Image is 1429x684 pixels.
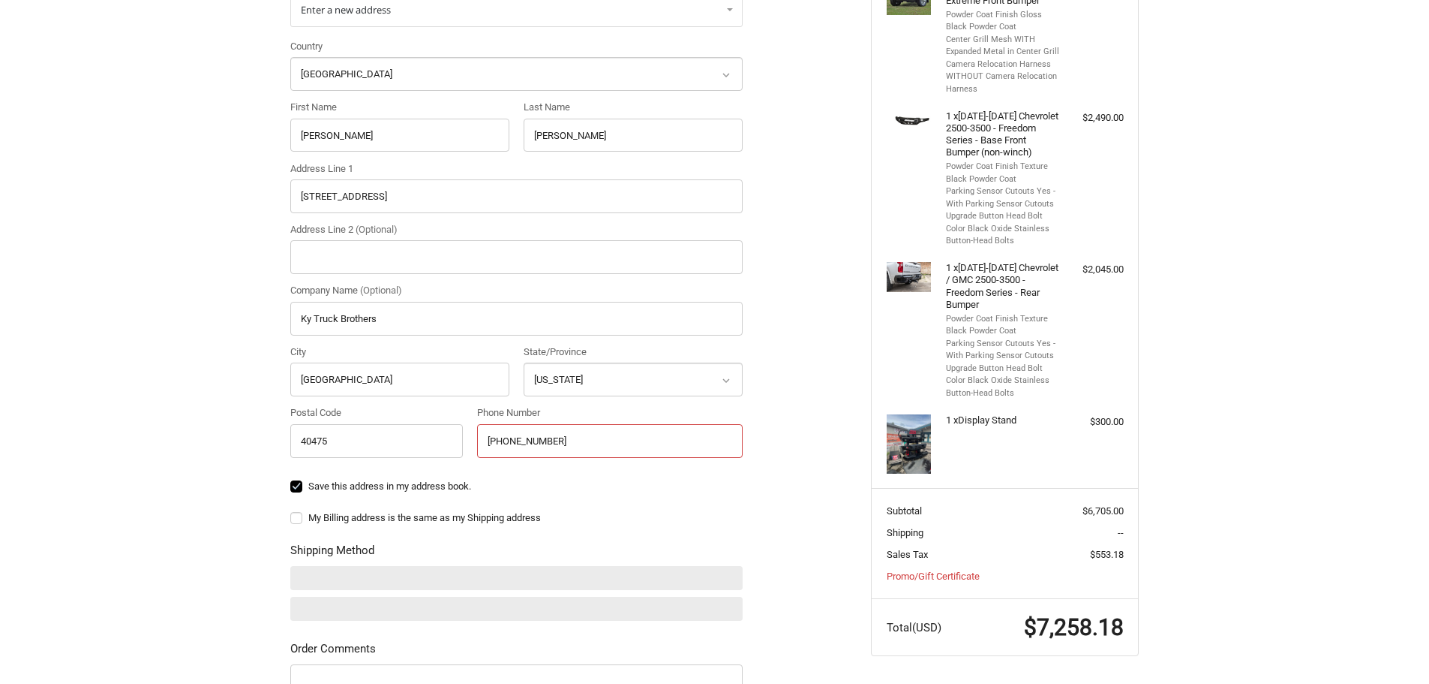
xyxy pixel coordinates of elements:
legend: Shipping Method [290,542,374,566]
small: (Optional) [356,224,398,235]
li: Upgrade Button Head Bolt Color Black Oxide Stainless Button-Head Bolts [946,363,1061,400]
li: Upgrade Button Head Bolt Color Black Oxide Stainless Button-Head Bolts [946,210,1061,248]
div: $2,490.00 [1064,110,1124,125]
li: Center Grill Mesh WITH Expanded Metal in Center Grill [946,34,1061,59]
div: $300.00 [1064,414,1124,429]
legend: Order Comments [290,640,376,664]
small: (Optional) [360,285,402,296]
li: Camera Relocation Harness WITHOUT Camera Relocation Harness [946,59,1061,96]
label: Phone Number [477,405,743,420]
span: Shipping [887,527,923,538]
label: Address Line 1 [290,161,743,176]
h4: 1 x [DATE]-[DATE] Chevrolet 2500-3500 - Freedom Series - Base Front Bumper (non-winch) [946,110,1061,159]
span: -- [1118,527,1124,538]
li: Powder Coat Finish Gloss Black Powder Coat [946,9,1061,34]
label: My Billing address is the same as my Shipping address [290,512,743,524]
span: Sales Tax [887,549,928,560]
span: Total (USD) [887,621,941,634]
a: Promo/Gift Certificate [887,571,980,582]
label: City [290,345,509,360]
h4: 1 x [DATE]-[DATE] Chevrolet / GMC 2500-3500 - Freedom Series - Rear Bumper [946,262,1061,311]
li: Powder Coat Finish Texture Black Powder Coat [946,313,1061,338]
label: Save this address in my address book. [290,481,743,493]
div: $2,045.00 [1064,262,1124,277]
h4: 1 x Display Stand [946,414,1061,426]
label: State/Province [524,345,743,360]
label: Postal Code [290,405,463,420]
label: Address Line 2 [290,222,743,237]
label: Country [290,39,743,54]
span: Enter a new address [301,3,391,17]
li: Parking Sensor Cutouts Yes - With Parking Sensor Cutouts [946,185,1061,210]
span: Subtotal [887,505,922,517]
span: $6,705.00 [1082,505,1124,517]
label: Last Name [524,100,743,115]
label: Company Name [290,283,743,298]
li: Powder Coat Finish Texture Black Powder Coat [946,161,1061,185]
li: Parking Sensor Cutouts Yes - With Parking Sensor Cutouts [946,338,1061,363]
span: $7,258.18 [1024,614,1124,640]
iframe: Chat Widget [1354,612,1429,684]
label: First Name [290,100,509,115]
span: $553.18 [1090,549,1124,560]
